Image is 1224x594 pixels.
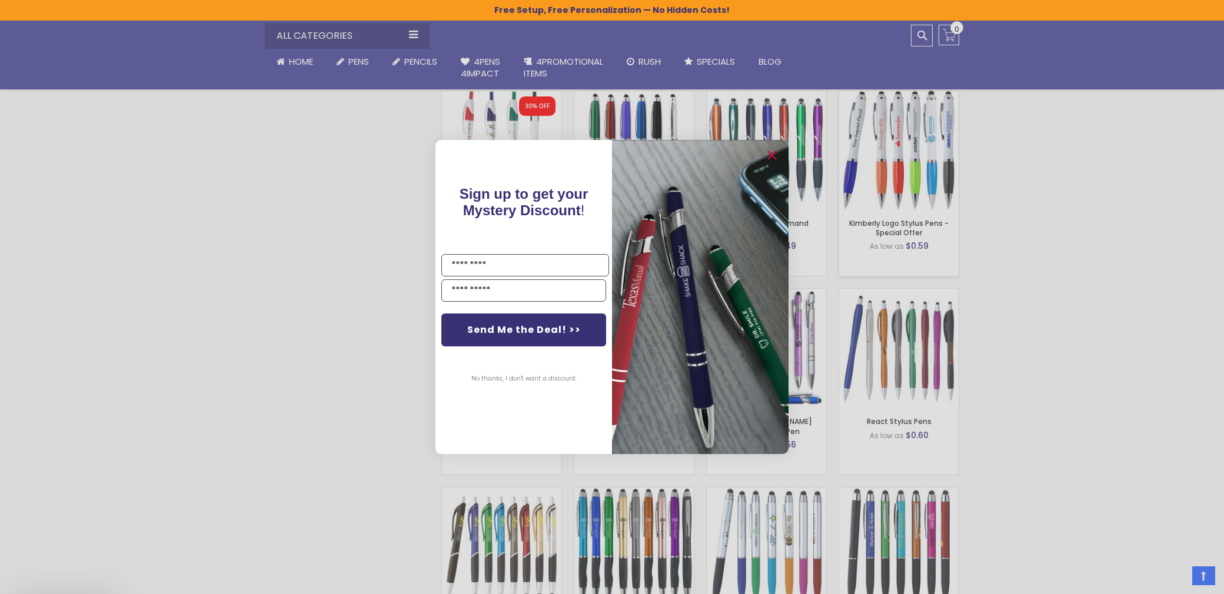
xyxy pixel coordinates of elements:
[465,364,583,393] button: No thanks, I don't want a discount.
[763,146,781,165] button: Close dialog
[441,313,606,346] button: Send Me the Deal! >>
[460,186,588,218] span: !
[612,140,789,453] img: pop-up-image
[460,186,588,218] span: Sign up to get your Mystery Discount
